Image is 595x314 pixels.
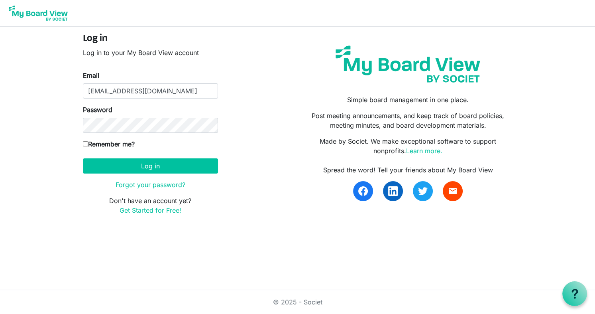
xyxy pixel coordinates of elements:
img: facebook.svg [358,186,368,196]
a: Get Started for Free! [120,206,181,214]
img: My Board View Logo [6,3,70,23]
p: Log in to your My Board View account [83,48,218,57]
label: Remember me? [83,139,135,149]
h4: Log in [83,33,218,45]
label: Email [83,71,99,80]
div: Spread the word! Tell your friends about My Board View [303,165,512,175]
span: email [448,186,458,196]
a: Learn more. [406,147,442,155]
a: Forgot your password? [116,181,185,189]
p: Simple board management in one place. [303,95,512,105]
p: Don't have an account yet? [83,196,218,215]
a: email [443,181,463,201]
a: © 2025 - Societ [273,298,322,306]
p: Made by Societ. We make exceptional software to support nonprofits. [303,136,512,156]
img: twitter.svg [418,186,428,196]
input: Remember me? [83,141,88,146]
img: my-board-view-societ.svg [330,39,486,89]
label: Password [83,105,112,115]
button: Log in [83,158,218,174]
p: Post meeting announcements, and keep track of board policies, meeting minutes, and board developm... [303,111,512,130]
img: linkedin.svg [388,186,398,196]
